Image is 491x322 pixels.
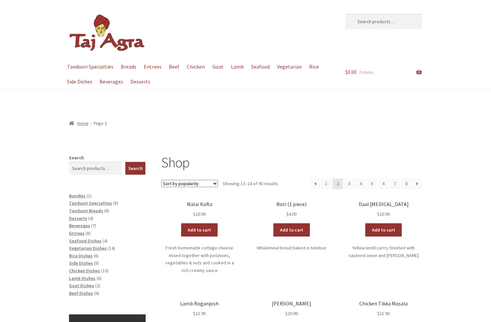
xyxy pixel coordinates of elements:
a: Beef [166,59,183,74]
bdi: 4.00 [286,211,297,217]
span: 2 [97,283,99,289]
span: Lamb Dishes [69,275,96,281]
a: Tandoori Specialties [64,59,116,74]
a: → [413,179,422,189]
a: Beverages [69,223,90,229]
bdi: 20.90 [193,211,206,217]
span: $ [345,69,348,75]
span: 4 [90,215,92,221]
a: [PERSON_NAME] $20.90 [253,300,330,317]
span: 14 [109,245,114,251]
span: 6 [98,275,100,281]
span: $ [377,310,380,316]
a: Add to cart: “Malai Kofta” [181,223,218,237]
p: Yellow lentil currry finished with sauteed onion and [PERSON_NAME] [345,244,422,259]
a: Lamb [228,59,247,74]
nav: breadcrumbs [69,120,422,127]
bdi: 20.90 [285,310,298,316]
select: Shop order [161,180,218,187]
span: 8 [105,208,108,214]
a: Tandoori Specialties [69,200,112,206]
a: Beverages [96,74,126,89]
span: $ [285,310,288,316]
nav: Primary Navigation [69,59,330,89]
a: Desserts [69,215,87,221]
label: Search [69,155,84,161]
a: Daal [MEDICAL_DATA] $20.90 [345,201,422,218]
span: 8 [87,230,89,236]
a: Roti (1 piece) $4.00 [253,201,330,218]
span: Beef Dishes [69,290,93,296]
span: $ [193,310,195,316]
span: 8 [95,260,98,266]
a: Lamb Roganjosh $22.90 [161,300,238,317]
span: $ [286,211,289,217]
a: Chicken Dishes [69,268,100,274]
a: Side Dishes [64,74,95,89]
span: 6 [95,253,97,259]
a: Page 5 [367,179,378,189]
bdi: 21.90 [377,310,390,316]
p: Wholemeal bread baked in tandoor [253,244,330,252]
span: Tandoori Breads [69,208,103,214]
span: 6 [96,290,98,296]
a: Entrees [69,230,85,236]
h2: Daal [MEDICAL_DATA] [345,201,422,207]
span: / [89,120,94,127]
a: Goat [209,59,227,74]
span: $ [193,211,195,217]
a: Chicken [184,59,208,74]
a: Page 6 [378,179,389,189]
p: Showing 13–24 of 90 results [223,179,278,189]
a: $0.00 0 items [345,59,422,85]
bdi: 20.90 [377,211,390,217]
h2: Chicken Tikka Masala [345,300,422,307]
input: Search products… [69,162,122,175]
a: Vegetarian Dishes [69,245,107,251]
a: Rice [306,59,322,74]
span: 0 items [359,69,374,75]
a: Page 4 [355,179,366,189]
a: Entrees [140,59,165,74]
span: 4 [104,238,106,244]
h2: Malai Kofta [161,201,238,207]
a: Home [69,120,89,126]
a: Seafood [248,59,273,74]
span: Seafood Dishes [69,238,102,244]
span: Page 2 [332,179,343,189]
a: Side Dishes [69,260,93,266]
button: Search [125,162,146,175]
a: Breads [117,59,139,74]
bdi: 22.90 [193,310,206,316]
a: Page 7 [390,179,400,189]
a: Chicken Tikka Masala $21.90 [345,300,422,317]
a: Malai Kofta $20.90 [161,201,238,218]
h2: Roti (1 piece) [253,201,330,207]
nav: Product Pagination [311,179,422,189]
h2: Lamb Roganjosh [161,300,238,307]
a: Desserts [127,74,153,89]
a: Bundles [69,193,86,199]
span: 0.00 [345,69,357,75]
a: Page 8 [401,179,412,189]
a: Add to cart: “Daal Tarka” [365,223,402,237]
span: 8 [114,200,117,206]
h1: Shop [161,154,422,171]
span: 7 [93,223,95,229]
input: Search products… [345,14,422,29]
span: 10 [103,268,107,274]
a: Rice Dishes [69,253,93,259]
a: Page 3 [344,179,355,189]
a: Goat Dishes [69,283,94,289]
a: Page 1 [321,179,332,189]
